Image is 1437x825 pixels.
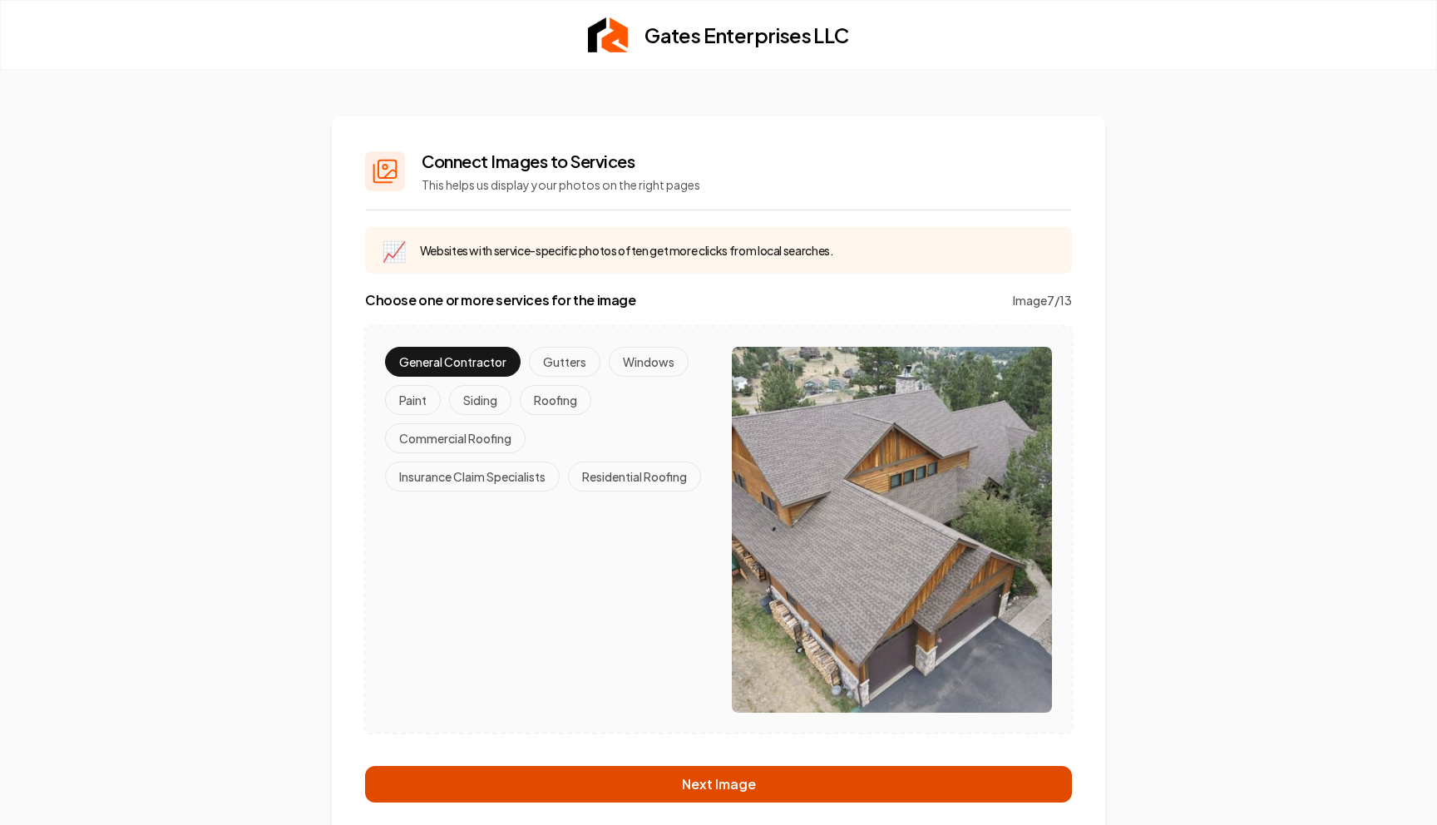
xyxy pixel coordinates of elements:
[382,237,407,264] span: 📈
[588,17,628,52] img: Rebolt Logo
[422,150,700,173] h2: Connect Images to Services
[365,766,1072,803] button: Next Image
[609,347,689,377] button: Windows
[529,347,600,377] button: Gutters
[420,242,834,259] p: Websites with service-specific photos often get more clicks from local searches.
[1013,292,1072,309] span: Image 7 / 13
[422,176,700,193] p: This helps us display your photos on the right pages
[520,385,591,415] button: Roofing
[732,347,1052,713] img: Current Image
[449,385,511,415] button: Siding
[385,347,521,377] button: General Contractor
[568,462,701,492] button: Residential Roofing
[385,423,526,453] button: Commercial Roofing
[365,290,636,310] label: Choose one or more services for the image
[644,22,848,48] h2: Gates Enterprises LLC
[385,385,441,415] button: Paint
[385,462,560,492] button: Insurance Claim Specialists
